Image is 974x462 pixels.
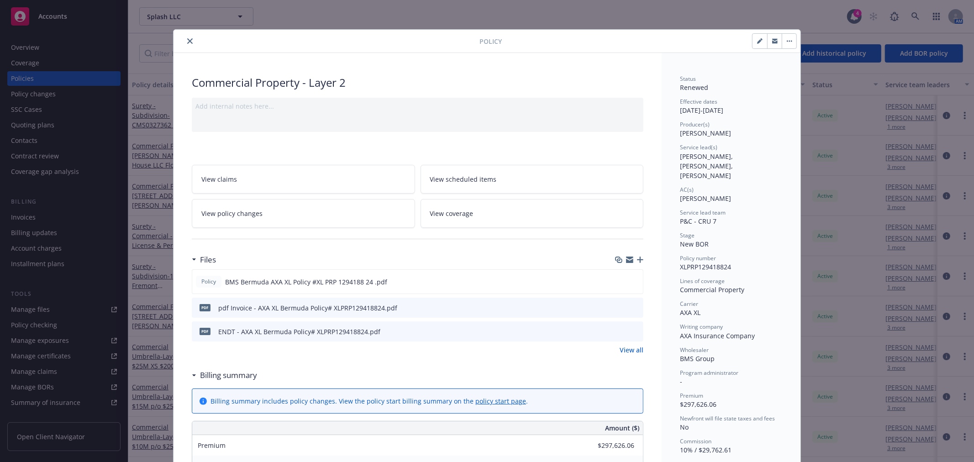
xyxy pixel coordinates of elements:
span: AXA XL [680,308,700,317]
span: View claims [201,174,237,184]
a: View claims [192,165,415,194]
div: Commercial Property [680,285,782,294]
span: 10% / $29,762.61 [680,446,732,454]
span: Premium [680,392,703,399]
span: No [680,423,689,431]
button: preview file [632,303,640,313]
span: Amount ($) [605,423,639,433]
button: download file [616,277,624,287]
span: View coverage [430,209,474,218]
span: Service lead team [680,209,726,216]
span: Service lead(s) [680,143,717,151]
span: Status [680,75,696,83]
span: [PERSON_NAME] [680,129,731,137]
button: close [184,36,195,47]
a: policy start page [475,397,526,405]
h3: Billing summary [200,369,257,381]
span: Commission [680,437,711,445]
span: pdf [200,304,211,311]
input: 0.00 [580,439,640,452]
a: View coverage [421,199,644,228]
span: Renewed [680,83,708,92]
a: View scheduled items [421,165,644,194]
span: Policy [479,37,502,46]
span: XLPRP129418824 [680,262,731,271]
div: Billing summary includes policy changes. View the policy start billing summary on the . [211,396,528,406]
span: Policy [200,278,218,286]
span: [PERSON_NAME] [680,194,731,203]
button: preview file [631,277,639,287]
div: Billing summary [192,369,257,381]
span: Carrier [680,300,698,308]
span: AXA Insurance Company [680,331,755,340]
span: P&C - CRU 7 [680,217,716,226]
span: - [680,377,682,386]
span: pdf [200,328,211,335]
span: BMS Bermuda AXA XL Policy #XL PRP 1294188 24 .pdf [225,277,387,287]
span: Stage [680,231,695,239]
div: pdf Invoice - AXA XL Bermuda Policy# XLPRP129418824.pdf [218,303,397,313]
span: Writing company [680,323,723,331]
span: $297,626.06 [680,400,716,409]
button: download file [617,327,624,336]
button: download file [617,303,624,313]
span: BMS Group [680,354,715,363]
h3: Files [200,254,216,266]
span: New BOR [680,240,709,248]
span: Newfront will file state taxes and fees [680,415,775,422]
a: View all [620,345,643,355]
div: Files [192,254,216,266]
div: [DATE] - [DATE] [680,98,782,115]
span: Producer(s) [680,121,710,128]
span: Lines of coverage [680,277,725,285]
div: Add internal notes here... [195,101,640,111]
span: View scheduled items [430,174,497,184]
span: Premium [198,441,226,450]
div: ENDT - AXA XL Bermuda Policy# XLPRP129418824.pdf [218,327,380,336]
button: preview file [632,327,640,336]
span: [PERSON_NAME], [PERSON_NAME], [PERSON_NAME] [680,152,735,180]
div: Commercial Property - Layer 2 [192,75,643,90]
span: View policy changes [201,209,263,218]
span: AC(s) [680,186,694,194]
span: Program administrator [680,369,738,377]
span: Policy number [680,254,716,262]
span: Effective dates [680,98,717,105]
a: View policy changes [192,199,415,228]
span: Wholesaler [680,346,709,354]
